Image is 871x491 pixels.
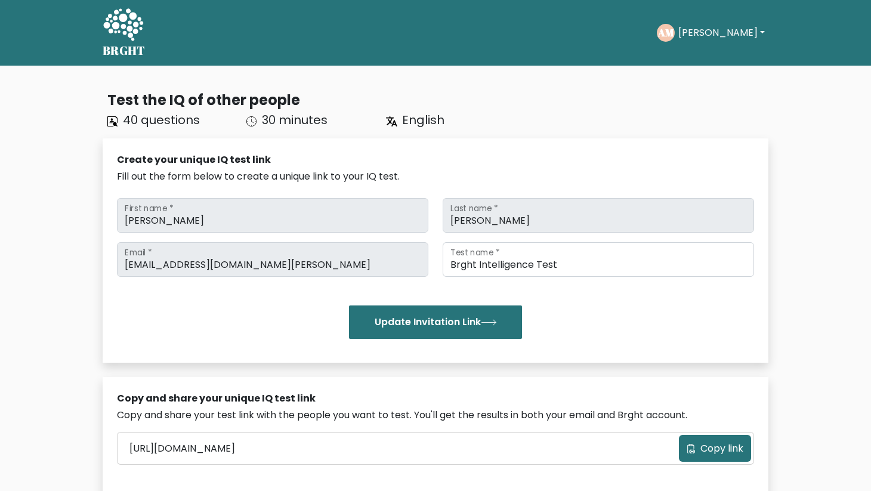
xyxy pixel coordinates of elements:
[700,441,743,456] span: Copy link
[117,391,754,406] div: Copy and share your unique IQ test link
[402,112,444,128] span: English
[443,242,754,277] input: Test name
[117,198,428,233] input: First name
[117,408,754,422] div: Copy and share your test link with the people you want to test. You'll get the results in both yo...
[657,26,674,39] text: AM
[675,25,768,41] button: [PERSON_NAME]
[117,169,754,184] div: Fill out the form below to create a unique link to your IQ test.
[117,242,428,277] input: Email
[443,198,754,233] input: Last name
[349,305,522,339] button: Update Invitation Link
[103,44,146,58] h5: BRGHT
[103,5,146,61] a: BRGHT
[123,112,200,128] span: 40 questions
[117,153,754,167] div: Create your unique IQ test link
[679,435,751,462] button: Copy link
[262,112,328,128] span: 30 minutes
[107,89,768,111] div: Test the IQ of other people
